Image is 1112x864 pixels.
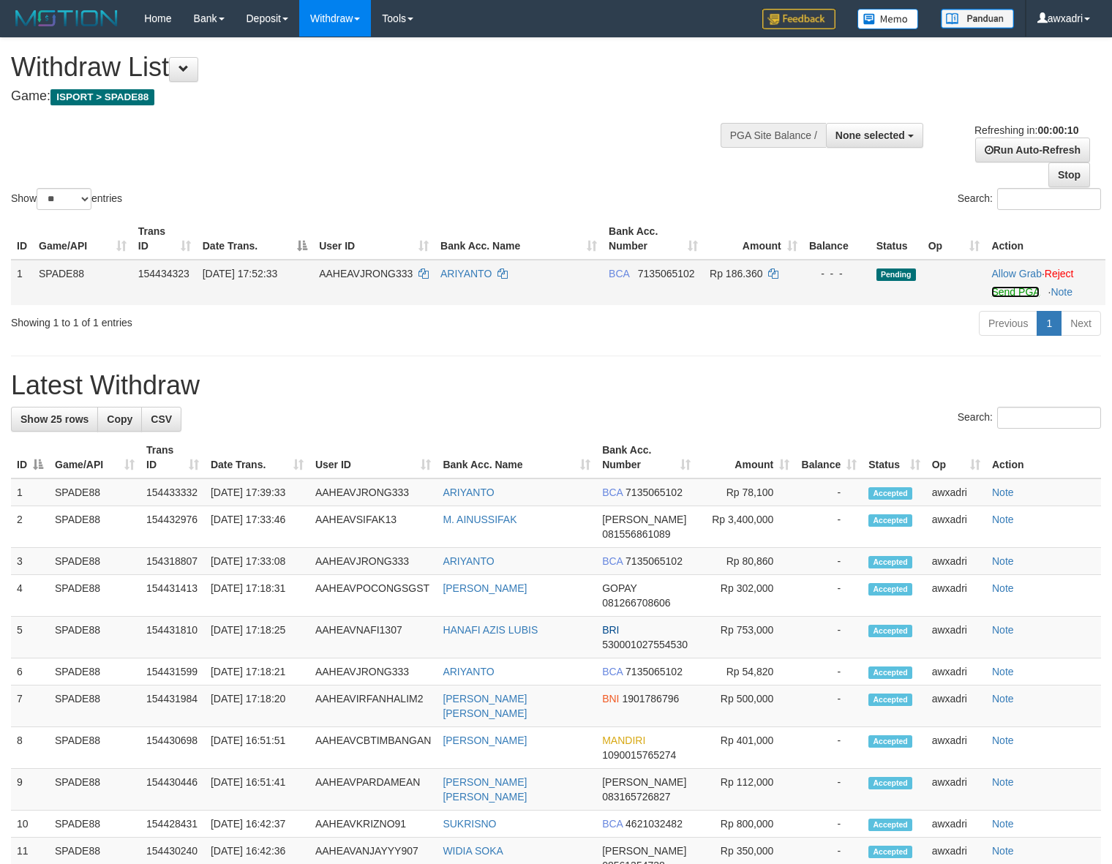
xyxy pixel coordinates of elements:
[309,811,437,838] td: AAHEAVKRIZNO91
[11,218,33,260] th: ID
[868,694,912,706] span: Accepted
[140,575,205,617] td: 154431413
[992,555,1014,567] a: Note
[602,845,686,857] span: [PERSON_NAME]
[992,582,1014,594] a: Note
[309,437,437,478] th: User ID: activate to sort column ascending
[141,407,181,432] a: CSV
[602,487,623,498] span: BCA
[868,556,912,568] span: Accepted
[49,548,140,575] td: SPADE88
[991,268,1041,279] a: Allow Grab
[762,9,835,29] img: Feedback.jpg
[49,727,140,769] td: SPADE88
[926,575,986,617] td: awxadri
[992,776,1014,788] a: Note
[197,218,313,260] th: Date Trans.: activate to sort column descending
[140,658,205,685] td: 154431599
[435,218,603,260] th: Bank Acc. Name: activate to sort column ascending
[1048,162,1090,187] a: Stop
[941,9,1014,29] img: panduan.png
[696,658,795,685] td: Rp 54,820
[205,727,309,769] td: [DATE] 16:51:51
[625,555,683,567] span: Copy 7135065102 to clipboard
[625,666,683,677] span: Copy 7135065102 to clipboard
[809,266,865,281] div: - - -
[696,811,795,838] td: Rp 800,000
[203,268,277,279] span: [DATE] 17:52:33
[602,624,619,636] span: BRI
[1037,311,1062,336] a: 1
[696,617,795,658] td: Rp 753,000
[992,514,1014,525] a: Note
[958,407,1101,429] label: Search:
[923,218,986,260] th: Op: activate to sort column ascending
[11,685,49,727] td: 7
[1061,311,1101,336] a: Next
[638,268,695,279] span: Copy 7135065102 to clipboard
[868,514,912,527] span: Accepted
[602,749,676,761] span: Copy 1090015765274 to clipboard
[11,89,726,104] h4: Game:
[37,188,91,210] select: Showentries
[926,478,986,506] td: awxadri
[602,582,636,594] span: GOPAY
[205,811,309,838] td: [DATE] 16:42:37
[602,666,623,677] span: BCA
[205,575,309,617] td: [DATE] 17:18:31
[1037,124,1078,136] strong: 00:00:10
[11,658,49,685] td: 6
[1045,268,1074,279] a: Reject
[140,506,205,548] td: 154432976
[721,123,826,148] div: PGA Site Balance /
[151,413,172,425] span: CSV
[795,437,863,478] th: Balance: activate to sort column ascending
[926,769,986,811] td: awxadri
[205,617,309,658] td: [DATE] 17:18:25
[602,693,619,705] span: BNI
[49,617,140,658] td: SPADE88
[602,735,645,746] span: MANDIRI
[985,260,1105,305] td: ·
[140,685,205,727] td: 154431984
[868,735,912,748] span: Accepted
[140,617,205,658] td: 154431810
[97,407,142,432] a: Copy
[835,129,905,141] span: None selected
[11,260,33,305] td: 1
[795,811,863,838] td: -
[205,506,309,548] td: [DATE] 17:33:46
[140,769,205,811] td: 154430446
[309,727,437,769] td: AAHEAVCBTIMBANGAN
[696,727,795,769] td: Rp 401,000
[868,846,912,858] span: Accepted
[622,693,679,705] span: Copy 1901786796 to clipboard
[11,7,122,29] img: MOTION_logo.png
[11,811,49,838] td: 10
[868,487,912,500] span: Accepted
[596,437,696,478] th: Bank Acc. Number: activate to sort column ascending
[795,685,863,727] td: -
[926,437,986,478] th: Op: activate to sort column ascending
[696,506,795,548] td: Rp 3,400,000
[309,506,437,548] td: AAHEAVSIFAK13
[704,218,803,260] th: Amount: activate to sort column ascending
[926,548,986,575] td: awxadri
[985,218,1105,260] th: Action
[602,555,623,567] span: BCA
[1051,286,1072,298] a: Note
[609,268,629,279] span: BCA
[11,575,49,617] td: 4
[602,818,623,830] span: BCA
[11,371,1101,400] h1: Latest Withdraw
[803,218,871,260] th: Balance
[205,437,309,478] th: Date Trans.: activate to sort column ascending
[50,89,154,105] span: ISPORT > SPADE88
[443,776,527,803] a: [PERSON_NAME] [PERSON_NAME]
[11,53,726,82] h1: Withdraw List
[868,666,912,679] span: Accepted
[205,478,309,506] td: [DATE] 17:39:33
[33,260,132,305] td: SPADE88
[603,218,704,260] th: Bank Acc. Number: activate to sort column ascending
[309,575,437,617] td: AAHEAVPOCONGSGST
